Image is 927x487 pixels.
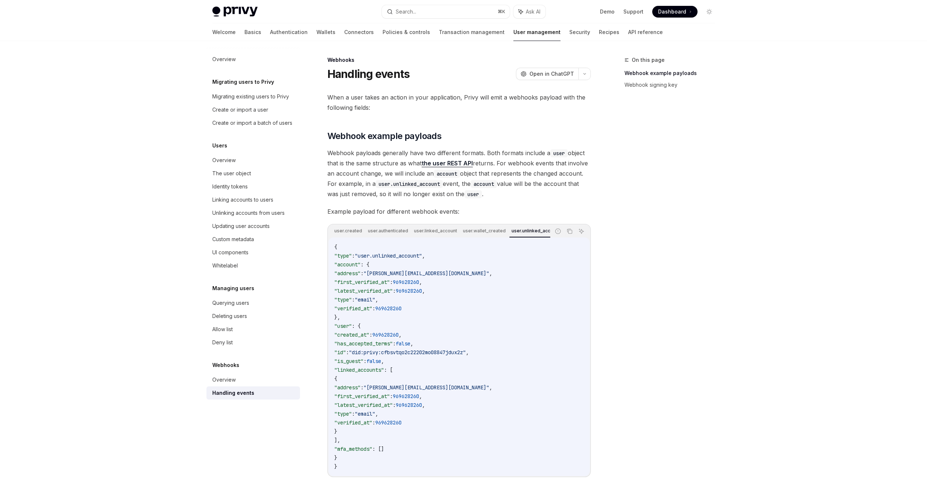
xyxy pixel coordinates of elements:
span: "type" [334,252,352,259]
a: Policies & controls [383,23,430,41]
span: "first_verified_at" [334,279,390,285]
a: Webhook example payloads [624,67,721,79]
span: : [393,402,396,408]
h1: Handling events [327,67,410,80]
img: light logo [212,7,258,17]
span: : [372,419,375,426]
code: user [464,190,482,198]
span: "has_accepted_terms" [334,340,393,347]
span: 969628260 [375,305,402,312]
span: : [369,331,372,338]
span: , [410,340,413,347]
a: Overview [206,53,300,66]
button: Ask AI [513,5,546,18]
span: : { [361,261,369,268]
a: Recipes [599,23,619,41]
span: : [361,270,364,277]
a: Wallets [316,23,335,41]
span: Example payload for different webhook events: [327,206,591,217]
span: ⌘ K [498,9,505,15]
div: Create or import a user [212,105,268,114]
span: 969628260 [375,419,402,426]
div: user.authenticated [366,226,410,235]
button: Copy the contents from the code block [565,226,574,236]
div: Querying users [212,299,249,307]
span: , [422,288,425,294]
a: Webhook signing key [624,79,721,91]
span: : [390,279,393,285]
span: Open in ChatGPT [529,70,574,78]
span: : { [352,323,361,329]
div: Custom metadata [212,235,254,244]
a: Migrating existing users to Privy [206,90,300,103]
span: "type" [334,411,352,417]
div: Overview [212,156,236,165]
button: Search...⌘K [382,5,510,18]
div: Unlinking accounts from users [212,209,285,217]
span: "did:privy:cfbsvtqo2c22202mo08847jdux2z" [349,349,466,356]
a: Security [569,23,590,41]
span: 969628260 [396,288,422,294]
span: } [334,428,337,435]
div: Allow list [212,325,233,334]
span: 969628260 [393,279,419,285]
span: , [375,411,378,417]
div: Overview [212,55,236,64]
span: "verified_at" [334,419,372,426]
span: 969628260 [393,393,419,400]
div: Updating user accounts [212,222,270,231]
span: On this page [632,56,665,64]
a: Dashboard [652,6,698,18]
a: Unlinking accounts from users [206,206,300,220]
a: Custom metadata [206,233,300,246]
div: user.linked_account [412,226,459,235]
span: : [352,252,355,259]
div: Handling events [212,389,254,397]
span: : [390,393,393,400]
div: Overview [212,375,236,384]
span: { [334,375,337,382]
div: Create or import a batch of users [212,119,292,127]
a: the user REST API [422,160,473,167]
span: : [352,411,355,417]
span: "type" [334,296,352,303]
button: Toggle dark mode [703,6,715,18]
span: , [419,393,422,400]
span: , [375,296,378,303]
span: "user" [334,323,352,329]
span: "address" [334,270,361,277]
span: , [422,402,425,408]
h5: Users [212,141,227,150]
span: , [419,279,422,285]
span: Webhook example payloads [327,130,442,142]
a: Connectors [344,23,374,41]
a: Demo [600,8,615,15]
div: user.created [332,226,364,235]
span: "created_at" [334,331,369,338]
a: Deleting users [206,310,300,323]
div: The user object [212,169,251,178]
code: account [471,180,497,188]
a: Handling events [206,386,300,400]
a: Allow list [206,323,300,336]
div: Migrating existing users to Privy [212,92,289,101]
span: , [466,349,469,356]
div: Webhooks [327,56,591,64]
span: false [396,340,410,347]
span: , [489,384,492,391]
code: user.unlinked_account [376,180,443,188]
a: Authentication [270,23,308,41]
span: 969628260 [396,402,422,408]
div: Whitelabel [212,261,238,270]
span: "latest_verified_at" [334,402,393,408]
div: user.unlinked_account [509,226,562,235]
a: Transaction management [439,23,505,41]
a: Updating user accounts [206,220,300,233]
span: : [352,296,355,303]
span: "address" [334,384,361,391]
div: Identity tokens [212,182,248,191]
a: Overview [206,373,300,386]
div: UI components [212,248,248,257]
span: "[PERSON_NAME][EMAIL_ADDRESS][DOMAIN_NAME]" [364,270,489,277]
button: Ask AI [577,226,586,236]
